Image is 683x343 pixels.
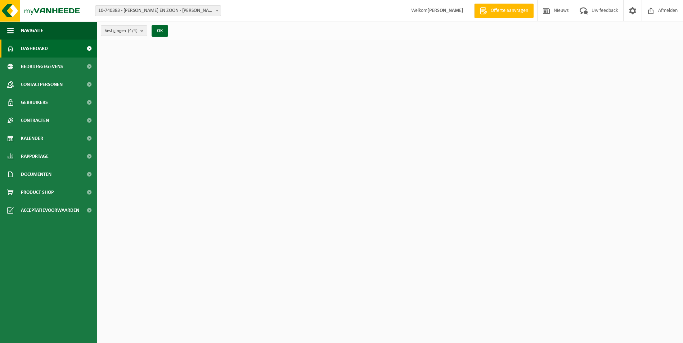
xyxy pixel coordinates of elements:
span: Kalender [21,129,43,147]
span: Contracten [21,111,49,129]
span: Offerte aanvragen [489,7,530,14]
span: 10-740383 - BAUWENS EN ZOON - STEKENE [95,5,221,16]
count: (4/4) [128,28,138,33]
strong: [PERSON_NAME] [427,8,463,13]
span: Documenten [21,165,51,183]
button: OK [152,25,168,37]
span: Navigatie [21,22,43,40]
span: 10-740383 - BAUWENS EN ZOON - STEKENE [95,6,221,16]
span: Rapportage [21,147,49,165]
a: Offerte aanvragen [474,4,534,18]
span: Contactpersonen [21,76,63,93]
span: Product Shop [21,183,54,201]
span: Gebruikers [21,93,48,111]
span: Dashboard [21,40,48,58]
span: Vestigingen [105,26,138,36]
button: Vestigingen(4/4) [101,25,147,36]
span: Acceptatievoorwaarden [21,201,79,219]
span: Bedrijfsgegevens [21,58,63,76]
